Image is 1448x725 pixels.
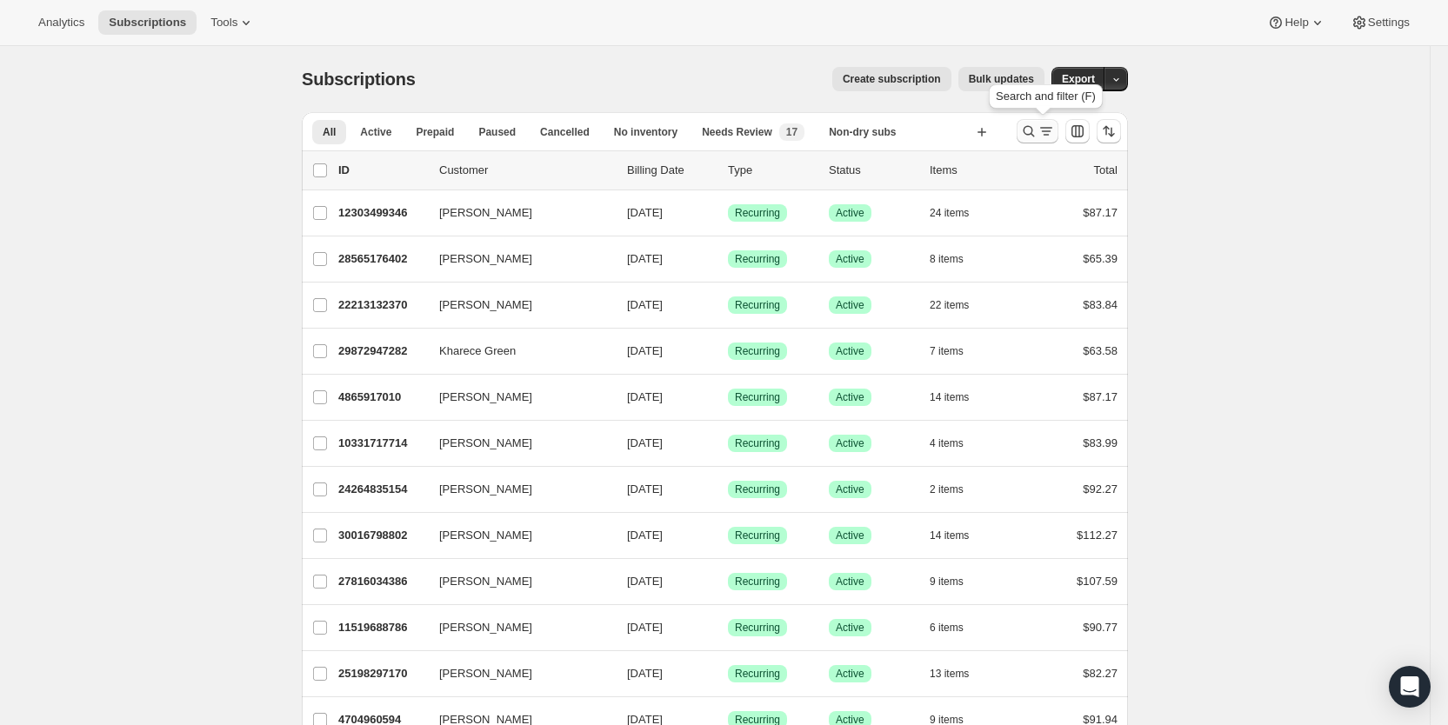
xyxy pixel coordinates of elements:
[735,667,780,681] span: Recurring
[836,667,864,681] span: Active
[958,67,1044,91] button: Bulk updates
[540,125,590,139] span: Cancelled
[1083,206,1118,219] span: $87.17
[338,665,425,682] p: 25198297170
[1340,10,1420,35] button: Settings
[439,481,532,498] span: [PERSON_NAME]
[1051,67,1105,91] button: Export
[439,619,532,636] span: [PERSON_NAME]
[836,575,864,589] span: Active
[439,343,516,360] span: Kharece Green
[735,529,780,542] span: Recurring
[28,10,95,35] button: Analytics
[836,298,864,312] span: Active
[338,619,425,636] p: 11519688786
[735,344,780,358] span: Recurring
[843,72,941,86] span: Create subscription
[338,481,425,498] p: 24264835154
[1065,119,1090,143] button: Customize table column order and visibility
[1083,390,1118,403] span: $87.17
[786,125,797,139] span: 17
[627,575,663,588] span: [DATE]
[735,390,780,404] span: Recurring
[1083,252,1118,265] span: $65.39
[338,523,1118,548] div: 30016798802[PERSON_NAME][DATE]SuccessRecurringSuccessActive14 items$112.27
[836,529,864,542] span: Active
[338,293,1118,317] div: 22213132370[PERSON_NAME][DATE]SuccessRecurringSuccessActive22 items$83.84
[429,245,603,273] button: [PERSON_NAME]
[109,16,186,30] span: Subscriptions
[360,125,391,139] span: Active
[836,436,864,450] span: Active
[735,436,780,450] span: Recurring
[930,293,988,317] button: 22 items
[98,10,197,35] button: Subscriptions
[429,383,603,411] button: [PERSON_NAME]
[439,665,532,682] span: [PERSON_NAME]
[735,482,780,496] span: Recurring
[930,344,964,358] span: 7 items
[627,344,663,357] span: [DATE]
[429,199,603,227] button: [PERSON_NAME]
[338,435,425,452] p: 10331717714
[429,337,603,365] button: Kharece Green
[338,204,425,222] p: 12303499346
[735,252,780,266] span: Recurring
[930,662,988,686] button: 13 items
[930,431,983,456] button: 4 items
[1389,666,1431,708] div: Open Intercom Messenger
[1077,529,1118,542] span: $112.27
[930,523,988,548] button: 14 items
[1094,162,1118,179] p: Total
[1083,621,1118,634] span: $90.77
[1083,667,1118,680] span: $82.27
[210,16,237,30] span: Tools
[338,162,1118,179] div: IDCustomerBilling DateTypeStatusItemsTotal
[930,339,983,363] button: 7 items
[836,252,864,266] span: Active
[627,298,663,311] span: [DATE]
[200,10,265,35] button: Tools
[429,568,603,595] button: [PERSON_NAME]
[429,429,603,457] button: [PERSON_NAME]
[930,247,983,271] button: 8 items
[1077,575,1118,588] span: $107.59
[614,125,677,139] span: No inventory
[627,206,663,219] span: [DATE]
[338,201,1118,225] div: 12303499346[PERSON_NAME][DATE]SuccessRecurringSuccessActive24 items$87.17
[416,125,454,139] span: Prepaid
[429,660,603,688] button: [PERSON_NAME]
[439,250,532,268] span: [PERSON_NAME]
[627,529,663,542] span: [DATE]
[930,477,983,502] button: 2 items
[439,435,532,452] span: [PERSON_NAME]
[829,125,896,139] span: Non-dry subs
[439,527,532,544] span: [PERSON_NAME]
[930,385,988,409] button: 14 items
[338,162,425,179] p: ID
[338,527,425,544] p: 30016798802
[627,162,714,179] p: Billing Date
[1083,436,1118,449] span: $83.99
[836,621,864,635] span: Active
[728,162,815,179] div: Type
[338,296,425,314] p: 22213132370
[930,569,983,594] button: 9 items
[930,529,969,542] span: 14 items
[968,120,996,144] button: Create new view
[627,667,663,680] span: [DATE]
[930,162,1017,179] div: Items
[735,621,780,635] span: Recurring
[439,296,532,314] span: [PERSON_NAME]
[627,436,663,449] span: [DATE]
[338,389,425,406] p: 4865917010
[338,569,1118,594] div: 27816034386[PERSON_NAME][DATE]SuccessRecurringSuccessActive9 items$107.59
[338,573,425,590] p: 27816034386
[1368,16,1410,30] span: Settings
[338,250,425,268] p: 28565176402
[38,16,84,30] span: Analytics
[439,573,532,590] span: [PERSON_NAME]
[836,344,864,358] span: Active
[429,614,603,642] button: [PERSON_NAME]
[930,482,964,496] span: 2 items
